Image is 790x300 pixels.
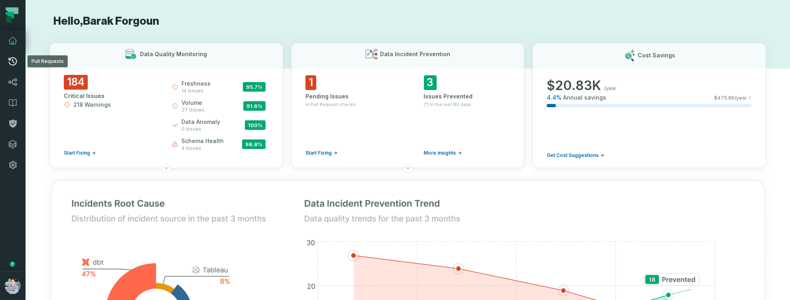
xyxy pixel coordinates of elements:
span: 184 [64,75,88,90]
h3: Cost Savings [638,51,675,59]
span: 27 issues [181,107,205,113]
span: freshness [181,80,211,88]
span: $ 20.83K [547,78,601,94]
span: In the last 90 days [430,101,472,108]
span: /year [604,85,617,92]
a: Start Fixing [305,150,337,156]
span: 91.6 % [243,101,266,111]
span: 218 Warnings [73,101,111,109]
span: Annual savings [563,94,606,102]
img: avatar of Alon Nafta [5,278,21,294]
span: 95.7 % [243,82,266,92]
span: Start Fixing [64,150,90,156]
h3: Data Incident Prevention [380,50,451,58]
a: Start Fixing [64,150,96,156]
span: Get Cost Suggestions [547,152,599,159]
span: volume [181,99,205,107]
span: Start Fixing [305,150,332,156]
span: 0 issues [181,126,220,132]
span: 98.8 % [242,139,266,149]
h3: Data Quality Monitoring [140,50,207,58]
span: 14 issues [181,88,211,94]
span: schema health [181,137,224,145]
span: 3 [424,75,437,90]
span: 100 % [245,120,266,130]
span: data anomaly [181,118,220,126]
span: $ 475.6K /year [714,95,747,101]
span: More insights [424,150,456,156]
h1: Hello, Barak Forgoun [49,14,766,28]
span: 4 issues [181,145,224,151]
a: Get Cost Suggestions [547,152,604,159]
span: in Pull Request checks [305,101,356,108]
div: Critical Issues [64,92,158,100]
div: Tooltip anchor [9,261,16,268]
div: Issues Prevented [424,92,510,100]
a: More insights [424,150,462,156]
div: Pull Requests [28,55,68,67]
span: 1 [305,75,316,90]
div: Pending Issues [305,92,392,100]
button: Data Quality Monitoring184Critical Issues218 WarningsStart Fixingfreshness14 issues95.7%volume27 ... [49,43,283,168]
span: 4.4 % [547,94,561,102]
button: Cost Savings$20.83K/year4.4%Annual savings$475.6K/yearGet Cost Suggestions [532,43,766,168]
button: Data Incident Prevention1Pending Issuesin Pull Request checksStart Fixing3Issues PreventedIn the ... [291,43,525,168]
